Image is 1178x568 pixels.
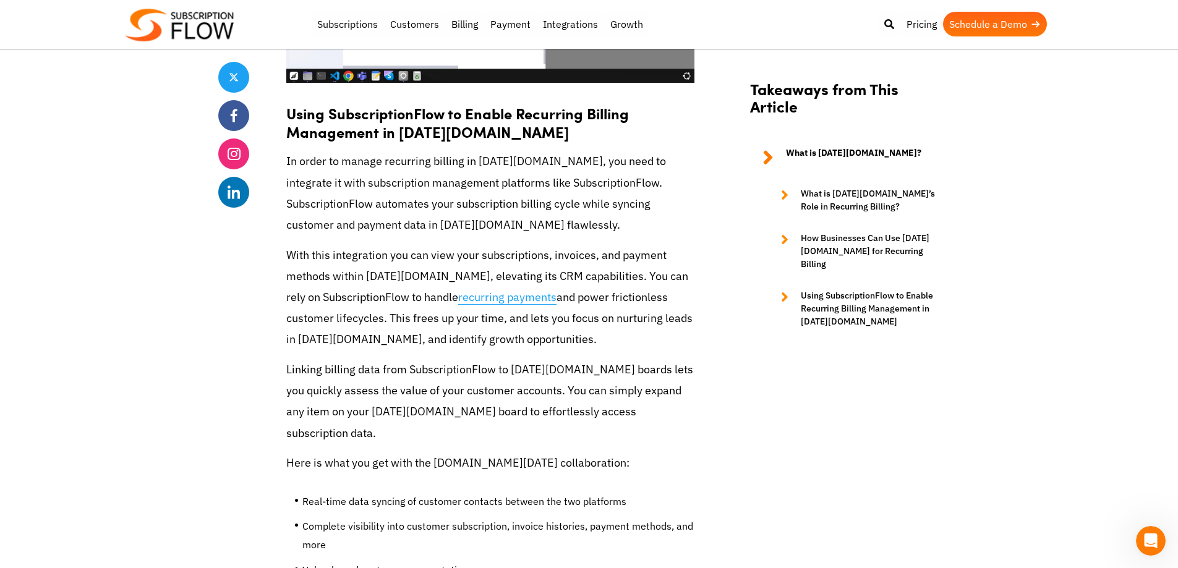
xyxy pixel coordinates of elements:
[302,517,694,561] li: Complete visibility into customer subscription, invoice histories, payment methods, and more
[786,146,921,169] strong: What is [DATE][DOMAIN_NAME]?
[750,146,948,169] a: What is [DATE][DOMAIN_NAME]?
[604,12,649,36] a: Growth
[311,12,384,36] a: Subscriptions
[943,12,1047,36] a: Schedule a Demo
[769,187,948,213] a: What is [DATE][DOMAIN_NAME]’s Role in Recurring Billing?
[769,232,948,271] a: How Businesses Can Use [DATE][DOMAIN_NAME] for Recurring Billing
[769,289,948,328] a: Using SubscriptionFlow to Enable Recurring Billing Management in [DATE][DOMAIN_NAME]
[458,290,557,305] a: recurring payments
[900,12,943,36] a: Pricing
[126,9,234,41] img: Subscriptionflow
[1136,526,1166,556] iframe: Intercom live chat
[445,12,484,36] a: Billing
[384,12,445,36] a: Customers
[286,452,694,473] p: Here is what you get with the [DOMAIN_NAME][DATE] collaboration:
[750,80,948,128] h2: Takeaways from This Article
[302,492,694,517] li: Real-time data syncing of customer contacts between the two platforms
[286,359,694,444] p: Linking billing data from SubscriptionFlow to [DATE][DOMAIN_NAME] boards lets you quickly assess ...
[484,12,537,36] a: Payment
[537,12,604,36] a: Integrations
[286,151,694,235] p: In order to manage recurring billing in [DATE][DOMAIN_NAME], you need to integrate it with subscr...
[286,91,694,141] h3: Using SubscriptionFlow to Enable Recurring Billing Management in [DATE][DOMAIN_NAME]
[286,245,694,350] p: With this integration you can view your subscriptions, invoices, and payment methods within [DATE...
